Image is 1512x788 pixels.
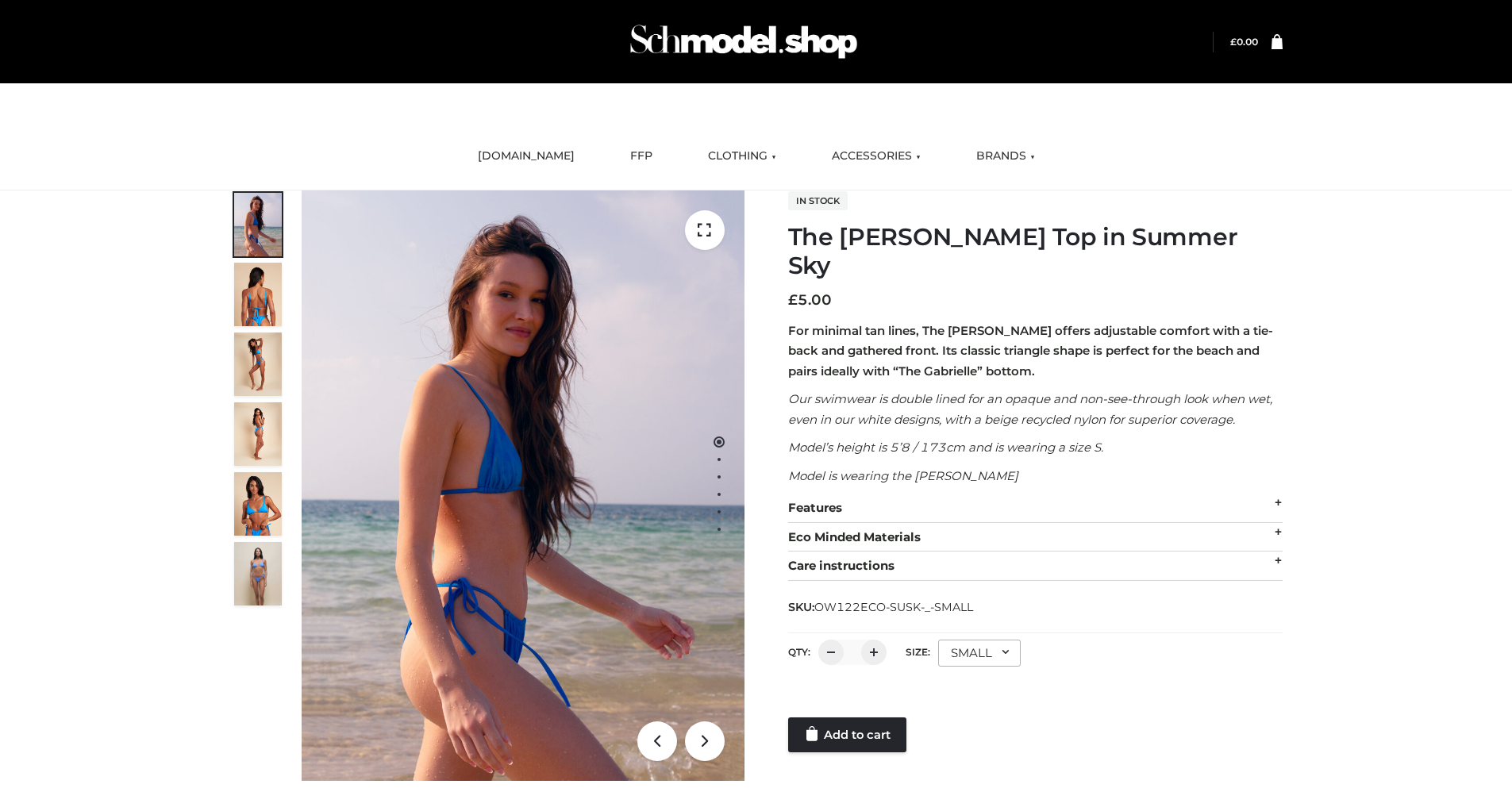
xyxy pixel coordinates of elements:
[1230,36,1258,48] bdi: 0.00
[625,10,863,73] img: Schmodel Admin 964
[820,139,933,174] a: ACCESSORIES
[788,291,832,309] bdi: 5.00
[696,139,788,174] a: CLOTHING
[788,598,975,617] span: SKU:
[788,391,1272,427] em: Our swimwear is double lined for an opaque and non-see-through look when wet, even in our white d...
[234,193,282,256] img: 1.Alex-top_SS-1_4464b1e7-c2c9-4e4b-a62c-58381cd673c0-1.jpg
[788,494,1283,523] div: Features
[234,402,282,466] img: 3.Alex-top_CN-1-1-2.jpg
[234,472,282,536] img: 2.Alex-top_CN-1-1-2.jpg
[788,717,906,752] a: Add to cart
[788,223,1283,280] h1: The [PERSON_NAME] Top in Summer Sky
[788,646,810,658] label: QTY:
[234,263,282,326] img: 5.Alex-top_CN-1-1_1-1.jpg
[466,139,587,174] a: [DOMAIN_NAME]
[788,440,1103,455] em: Model’s height is 5’8 / 173cm and is wearing a size S.
[234,542,282,605] img: SSVC.jpg
[906,646,930,658] label: Size:
[234,332,282,396] img: 4.Alex-top_CN-1-1-2.jpg
[618,139,664,174] a: FFP
[814,600,973,614] span: OW122ECO-SUSK-_-SMALL
[1230,36,1258,48] a: £0.00
[788,291,798,309] span: £
[964,139,1047,174] a: BRANDS
[788,191,848,210] span: In stock
[788,323,1273,379] strong: For minimal tan lines, The [PERSON_NAME] offers adjustable comfort with a tie-back and gathered f...
[1230,36,1237,48] span: £
[788,523,1283,552] div: Eco Minded Materials
[788,552,1283,581] div: Care instructions
[938,640,1021,667] div: SMALL
[302,190,744,781] img: 1.Alex-top_SS-1_4464b1e7-c2c9-4e4b-a62c-58381cd673c0 (1)
[788,468,1018,483] em: Model is wearing the [PERSON_NAME]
